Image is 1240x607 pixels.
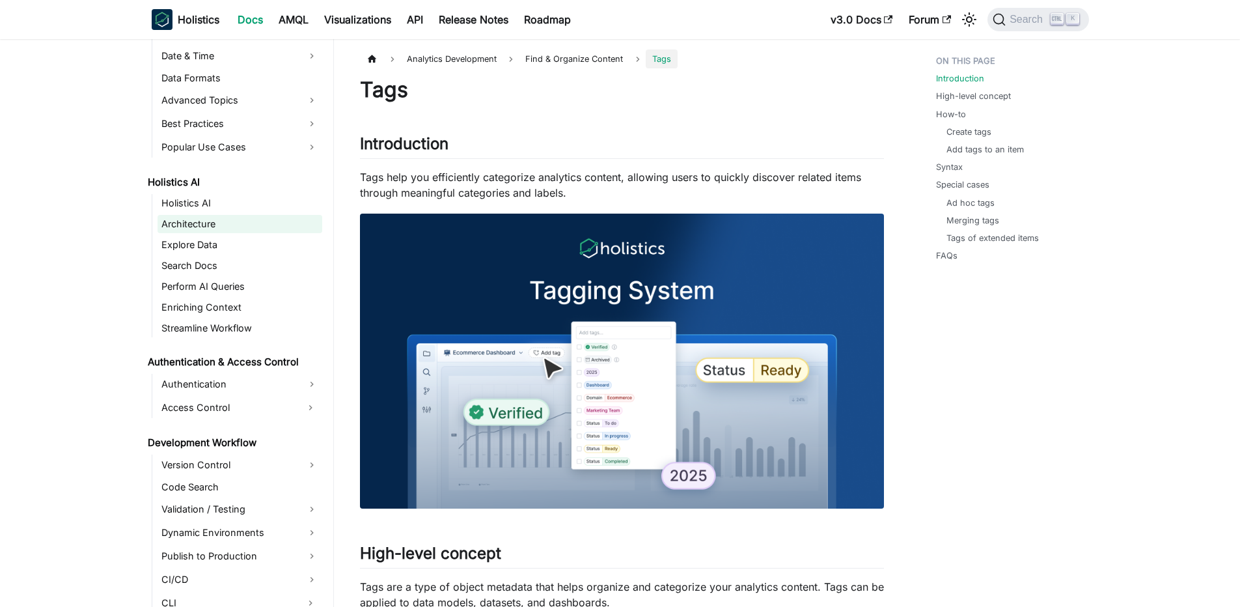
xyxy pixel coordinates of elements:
a: v3.0 Docs [823,9,901,30]
button: Search (Ctrl+K) [987,8,1088,31]
img: Tagging System [360,214,884,509]
a: Dynamic Environments [158,522,322,543]
a: Introduction [936,72,984,85]
h2: Introduction [360,134,884,159]
button: Expand sidebar category 'Access Control' [299,397,322,418]
a: Enriching Context [158,298,322,317]
span: Tags [646,49,678,68]
a: Ad hoc tags [946,197,995,209]
a: Holistics AI [144,173,322,191]
b: Holistics [178,12,219,27]
a: Release Notes [431,9,516,30]
a: AMQL [271,9,316,30]
a: Architecture [158,215,322,233]
a: Tags of extended items [946,232,1039,244]
a: API [399,9,431,30]
a: CI/CD [158,569,322,590]
a: Explore Data [158,236,322,254]
a: Create tags [946,126,991,138]
a: Streamline Workflow [158,319,322,337]
a: Syntax [936,161,963,173]
button: Switch between dark and light mode (currently light mode) [959,9,980,30]
a: Add tags to an item [946,143,1024,156]
a: Version Control [158,455,322,475]
a: High-level concept [936,90,1011,102]
a: Authentication [158,374,322,395]
a: Data Formats [158,69,322,87]
nav: Docs sidebar [139,39,334,607]
a: Advanced Topics [158,90,322,111]
nav: Breadcrumbs [360,49,884,68]
a: Forum [901,9,959,30]
a: Access Control [158,397,299,418]
a: Popular Use Cases [158,137,322,158]
a: Roadmap [516,9,579,30]
span: Search [1006,14,1051,25]
a: Visualizations [316,9,399,30]
a: Perform AI Queries [158,277,322,296]
span: Analytics Development [400,49,503,68]
a: Date & Time [158,46,322,66]
a: Development Workflow [144,434,322,452]
h2: High-level concept [360,544,884,569]
p: Tags help you efficiently categorize analytics content, allowing users to quickly discover relate... [360,169,884,201]
kbd: K [1066,13,1079,25]
a: Home page [360,49,385,68]
img: Holistics [152,9,172,30]
a: Code Search [158,478,322,496]
span: Find & Organize Content [519,49,629,68]
a: FAQs [936,249,958,262]
a: Special cases [936,178,989,191]
a: Publish to Production [158,546,322,567]
a: Validation / Testing [158,499,322,520]
h1: Tags [360,77,884,103]
a: Holistics AI [158,194,322,212]
a: How-to [936,108,966,120]
a: Merging tags [946,214,999,227]
a: Search Docs [158,257,322,275]
a: Docs [230,9,271,30]
a: HolisticsHolistics [152,9,219,30]
a: Authentication & Access Control [144,353,322,371]
a: Best Practices [158,113,322,134]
